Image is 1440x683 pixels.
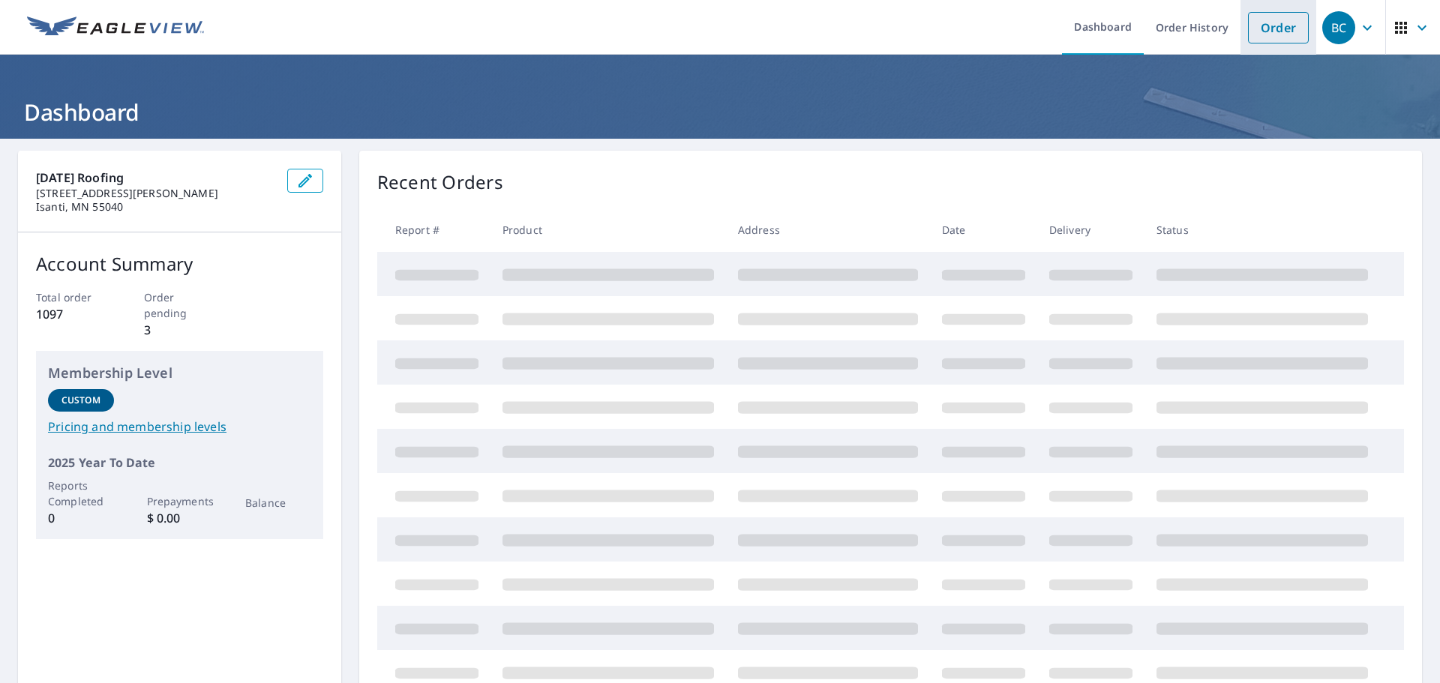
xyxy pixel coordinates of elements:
th: Product [490,208,726,252]
p: Reports Completed [48,478,114,509]
p: 0 [48,509,114,527]
h1: Dashboard [18,97,1422,127]
p: Isanti, MN 55040 [36,200,275,214]
p: Custom [61,394,100,407]
p: [DATE] Roofing [36,169,275,187]
p: Prepayments [147,493,213,509]
p: 1097 [36,305,108,323]
div: BC [1322,11,1355,44]
p: Order pending [144,289,216,321]
p: Total order [36,289,108,305]
p: Recent Orders [377,169,503,196]
th: Address [726,208,930,252]
p: 2025 Year To Date [48,454,311,472]
p: Account Summary [36,250,323,277]
p: $ 0.00 [147,509,213,527]
p: Membership Level [48,363,311,383]
p: 3 [144,321,216,339]
a: Pricing and membership levels [48,418,311,436]
th: Delivery [1037,208,1144,252]
p: [STREET_ADDRESS][PERSON_NAME] [36,187,275,200]
a: Order [1248,12,1309,43]
th: Report # [377,208,490,252]
p: Balance [245,495,311,511]
img: EV Logo [27,16,204,39]
th: Date [930,208,1037,252]
th: Status [1144,208,1380,252]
